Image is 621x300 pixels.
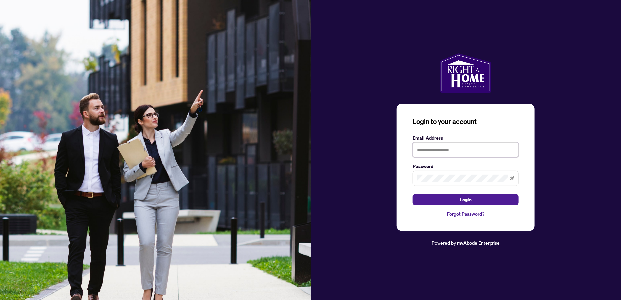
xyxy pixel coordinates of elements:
[413,134,519,142] label: Email Address
[510,176,514,181] span: eye-invisible
[413,163,519,170] label: Password
[432,240,456,246] span: Powered by
[478,240,500,246] span: Enterprise
[460,194,472,205] span: Login
[457,239,477,247] a: myAbode
[413,210,519,218] a: Forgot Password?
[440,53,492,93] img: ma-logo
[413,194,519,205] button: Login
[413,117,519,126] h3: Login to your account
